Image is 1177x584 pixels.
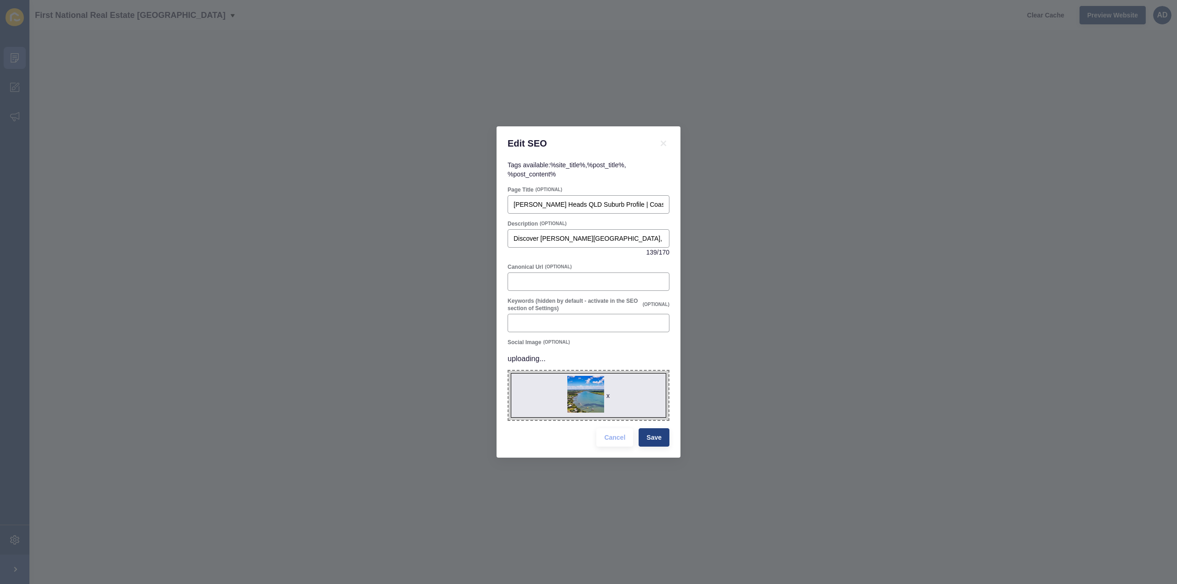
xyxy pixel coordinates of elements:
[543,339,570,346] span: (OPTIONAL)
[508,170,556,178] code: %post_content%
[646,248,657,257] span: 139
[508,137,646,149] h1: Edit SEO
[657,248,659,257] span: /
[508,186,533,193] label: Page Title
[550,161,585,169] code: %site_title%
[540,221,566,227] span: (OPTIONAL)
[508,161,626,178] span: Tags available: , ,
[545,264,571,270] span: (OPTIONAL)
[606,391,610,400] div: x
[508,263,543,271] label: Canonical Url
[643,301,669,308] span: (OPTIONAL)
[659,248,669,257] span: 170
[508,297,641,312] label: Keywords (hidden by default - activate in the SEO section of Settings)
[646,433,662,442] span: Save
[535,187,562,193] span: (OPTIONAL)
[596,428,633,447] button: Cancel
[587,161,624,169] code: %post_title%
[508,348,669,370] p: uploading...
[639,428,669,447] button: Save
[508,220,538,227] label: Description
[604,433,625,442] span: Cancel
[508,339,541,346] label: Social Image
